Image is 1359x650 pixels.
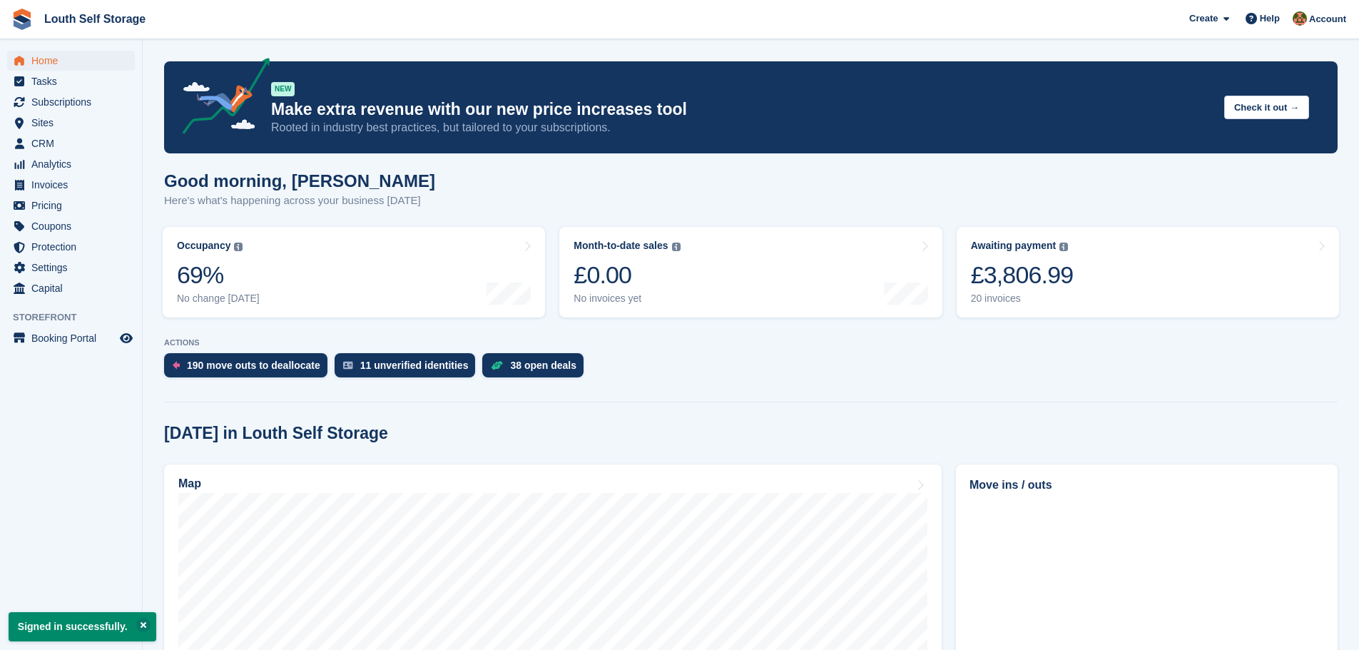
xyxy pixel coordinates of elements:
[7,92,135,112] a: menu
[39,7,151,31] a: Louth Self Storage
[164,424,388,443] h2: [DATE] in Louth Self Storage
[178,477,201,490] h2: Map
[7,195,135,215] a: menu
[971,260,1074,290] div: £3,806.99
[173,361,180,370] img: move_outs_to_deallocate_icon-f764333ba52eb49d3ac5e1228854f67142a1ed5810a6f6cc68b1a99e826820c5.svg
[164,193,435,209] p: Here's what's happening across your business [DATE]
[271,82,295,96] div: NEW
[31,328,117,348] span: Booking Portal
[491,360,503,370] img: deal-1b604bf984904fb50ccaf53a9ad4b4a5d6e5aea283cecdc64d6e3604feb123c2.svg
[31,237,117,257] span: Protection
[559,227,942,318] a: Month-to-date sales £0.00 No invoices yet
[7,71,135,91] a: menu
[7,328,135,348] a: menu
[1260,11,1280,26] span: Help
[1224,96,1309,119] button: Check it out →
[271,99,1213,120] p: Make extra revenue with our new price increases tool
[177,293,260,305] div: No change [DATE]
[31,51,117,71] span: Home
[13,310,142,325] span: Storefront
[118,330,135,347] a: Preview store
[31,71,117,91] span: Tasks
[7,237,135,257] a: menu
[187,360,320,371] div: 190 move outs to deallocate
[31,92,117,112] span: Subscriptions
[31,278,117,298] span: Capital
[177,240,230,252] div: Occupancy
[31,195,117,215] span: Pricing
[31,216,117,236] span: Coupons
[574,260,680,290] div: £0.00
[7,113,135,133] a: menu
[510,360,576,371] div: 38 open deals
[31,154,117,174] span: Analytics
[7,258,135,278] a: menu
[164,338,1338,347] p: ACTIONS
[343,361,353,370] img: verify_identity-adf6edd0f0f0b5bbfe63781bf79b02c33cf7c696d77639b501bdc392416b5a36.svg
[1059,243,1068,251] img: icon-info-grey-7440780725fd019a000dd9b08b2336e03edf1995a4989e88bcd33f0948082b44.svg
[957,227,1339,318] a: Awaiting payment £3,806.99 20 invoices
[971,240,1057,252] div: Awaiting payment
[7,175,135,195] a: menu
[574,293,680,305] div: No invoices yet
[7,154,135,174] a: menu
[163,227,545,318] a: Occupancy 69% No change [DATE]
[7,216,135,236] a: menu
[177,260,260,290] div: 69%
[7,278,135,298] a: menu
[969,477,1324,494] h2: Move ins / outs
[335,353,483,385] a: 11 unverified identities
[1293,11,1307,26] img: Andy Smith
[31,175,117,195] span: Invoices
[360,360,469,371] div: 11 unverified identities
[170,58,270,139] img: price-adjustments-announcement-icon-8257ccfd72463d97f412b2fc003d46551f7dbcb40ab6d574587a9cd5c0d94...
[164,353,335,385] a: 190 move outs to deallocate
[1309,12,1346,26] span: Account
[7,133,135,153] a: menu
[9,612,156,641] p: Signed in successfully.
[164,171,435,191] h1: Good morning, [PERSON_NAME]
[971,293,1074,305] div: 20 invoices
[11,9,33,30] img: stora-icon-8386f47178a22dfd0bd8f6a31ec36ba5ce8667c1dd55bd0f319d3a0aa187defe.svg
[31,113,117,133] span: Sites
[31,133,117,153] span: CRM
[31,258,117,278] span: Settings
[234,243,243,251] img: icon-info-grey-7440780725fd019a000dd9b08b2336e03edf1995a4989e88bcd33f0948082b44.svg
[574,240,668,252] div: Month-to-date sales
[271,120,1213,136] p: Rooted in industry best practices, but tailored to your subscriptions.
[672,243,681,251] img: icon-info-grey-7440780725fd019a000dd9b08b2336e03edf1995a4989e88bcd33f0948082b44.svg
[1189,11,1218,26] span: Create
[482,353,591,385] a: 38 open deals
[7,51,135,71] a: menu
